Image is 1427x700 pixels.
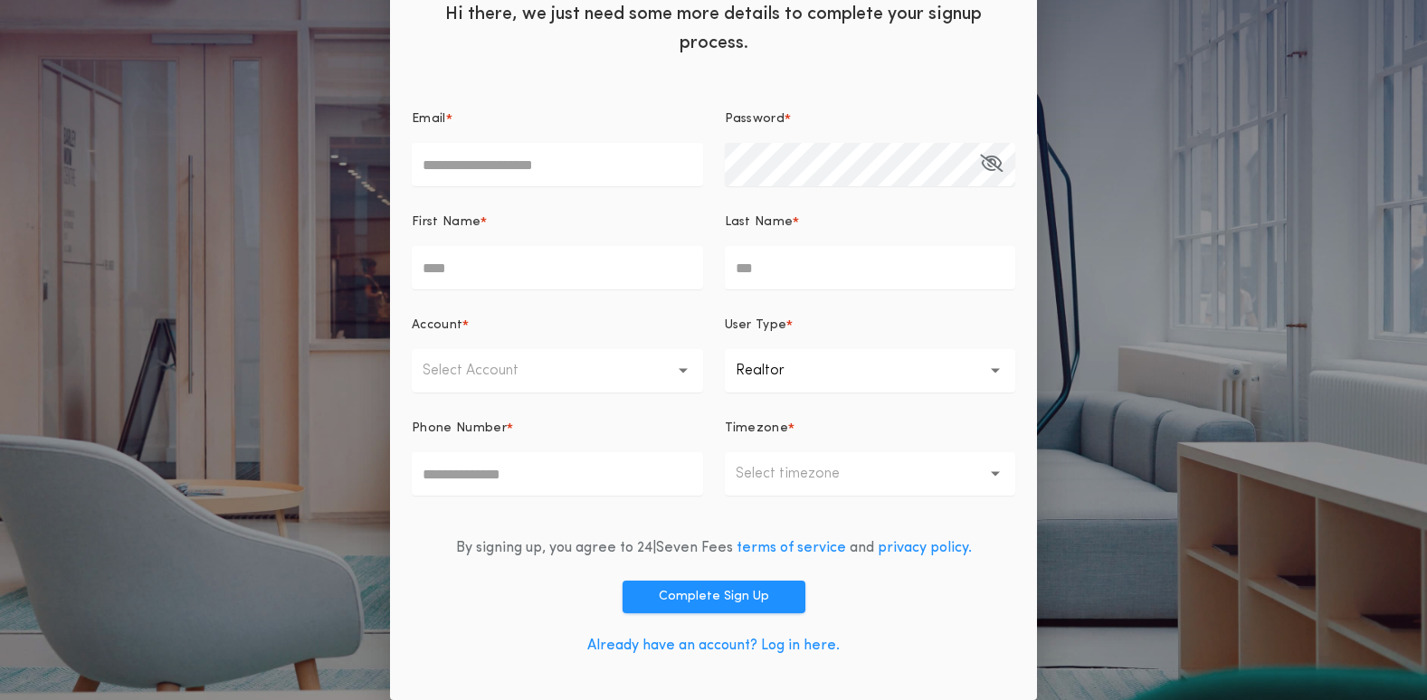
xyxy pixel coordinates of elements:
p: Select timezone [736,463,869,485]
input: Email* [412,143,703,186]
input: Password* [725,143,1016,186]
input: Last Name* [725,246,1016,289]
button: Realtor [725,349,1016,393]
p: Account [412,317,462,335]
p: Phone Number [412,420,507,438]
a: privacy policy. [878,541,972,555]
p: Last Name [725,213,794,232]
div: By signing up, you agree to 24|Seven Fees and [456,537,972,559]
p: First Name [412,213,480,232]
p: Password [725,110,785,128]
p: User Type [725,317,787,335]
button: Complete Sign Up [623,581,805,613]
button: Password* [980,143,1003,186]
input: Phone Number* [412,452,703,496]
p: Select Account [423,360,547,382]
p: Email [412,110,446,128]
a: Already have an account? Log in here. [587,639,840,653]
button: Select Account [412,349,703,393]
button: Select timezone [725,452,1016,496]
input: First Name* [412,246,703,289]
p: Timezone [725,420,789,438]
p: Realtor [736,360,813,382]
a: terms of service [737,541,846,555]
